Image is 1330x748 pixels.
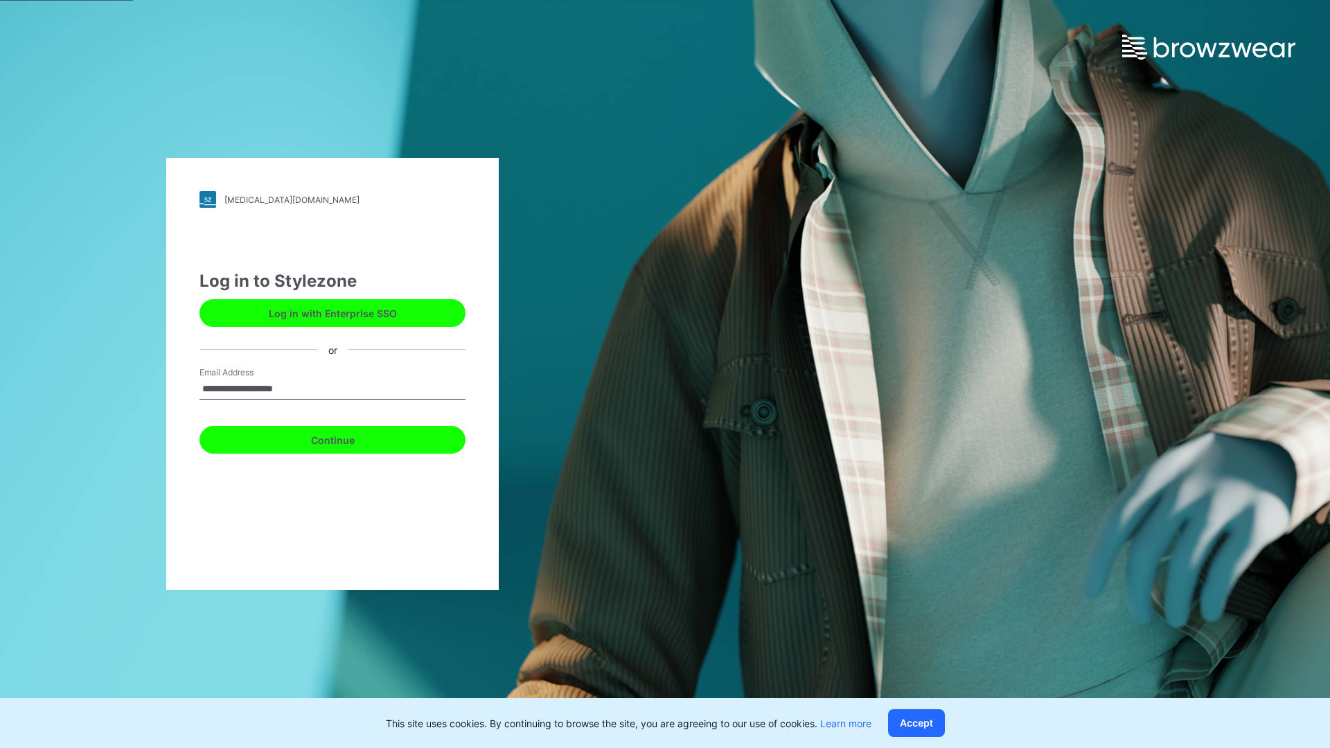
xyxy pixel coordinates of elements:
[317,342,348,357] div: or
[199,191,465,208] a: [MEDICAL_DATA][DOMAIN_NAME]
[199,426,465,454] button: Continue
[199,299,465,327] button: Log in with Enterprise SSO
[888,709,945,737] button: Accept
[386,716,871,731] p: This site uses cookies. By continuing to browse the site, you are agreeing to our use of cookies.
[820,718,871,729] a: Learn more
[1122,35,1295,60] img: browzwear-logo.e42bd6dac1945053ebaf764b6aa21510.svg
[199,191,216,208] img: stylezone-logo.562084cfcfab977791bfbf7441f1a819.svg
[224,195,360,205] div: [MEDICAL_DATA][DOMAIN_NAME]
[199,269,465,294] div: Log in to Stylezone
[199,366,296,379] label: Email Address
